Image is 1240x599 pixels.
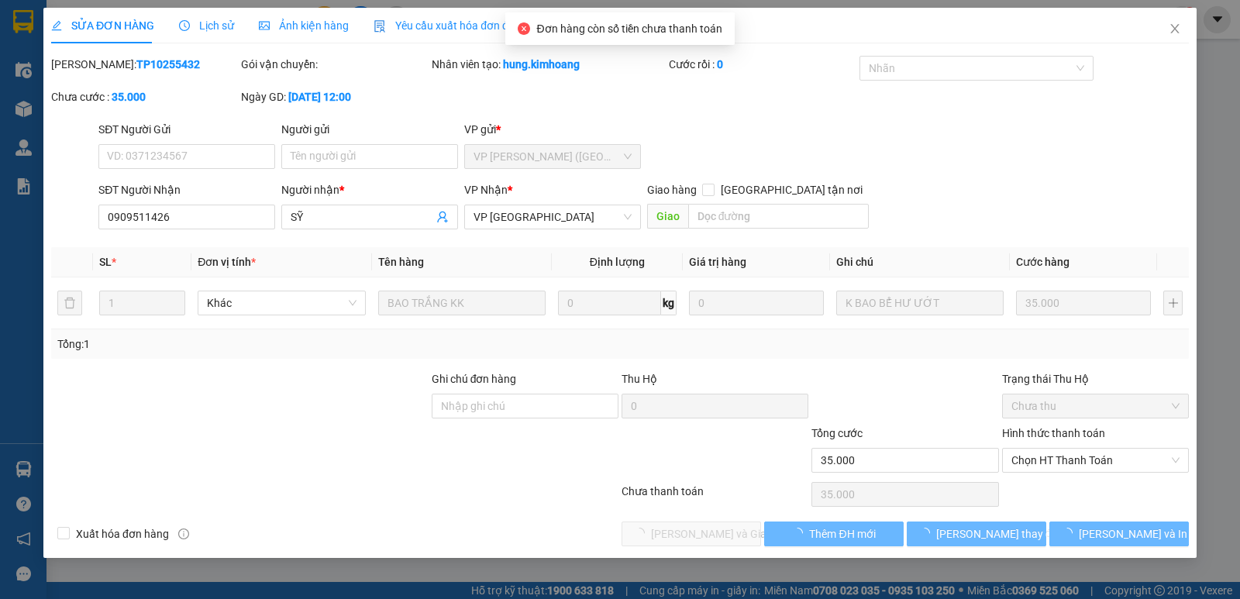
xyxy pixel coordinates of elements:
b: 0 [717,58,723,71]
input: Ghi chú đơn hàng [432,394,618,418]
span: Lịch sử [179,19,234,32]
img: icon [374,20,386,33]
span: SỬA ĐƠN HÀNG [51,19,154,32]
span: Tên hàng [378,256,424,268]
b: [DATE] 12:00 [288,91,351,103]
input: 0 [1016,291,1151,315]
span: Chọn HT Thanh Toán [1011,449,1180,472]
span: VP Bình Phú [474,205,632,229]
span: Thêm ĐH mới [809,525,875,542]
span: kg [661,291,677,315]
b: 35.000 [112,91,146,103]
button: Close [1153,8,1197,51]
span: [PERSON_NAME] và In [1079,525,1187,542]
div: Cước rồi : [669,56,856,73]
div: Chưa thanh toán [620,483,810,510]
span: close-circle [518,22,530,35]
label: Ghi chú đơn hàng [432,373,517,385]
b: TP10255432 [136,58,200,71]
span: VP Trần Phú (Hàng) [474,145,632,168]
span: Thu Hộ [622,373,657,385]
span: picture [259,20,270,31]
span: VP Nhận [464,184,508,196]
span: user-add [436,211,449,223]
div: VP gửi [464,121,641,138]
span: clock-circle [179,20,190,31]
div: Người gửi [281,121,458,138]
button: plus [1163,291,1183,315]
input: Ghi Chú [836,291,1004,315]
span: Yêu cầu xuất hóa đơn điện tử [374,19,537,32]
span: SL [99,256,112,268]
div: Gói vận chuyển: [241,56,428,73]
span: Khác [207,291,356,315]
span: close [1169,22,1181,35]
span: loading [792,528,809,539]
input: 0 [689,291,824,315]
span: info-circle [178,528,189,539]
button: [PERSON_NAME] thay đổi [907,522,1046,546]
span: Đơn vị tính [198,256,256,268]
span: Tổng cước [811,427,863,439]
div: Tổng: 1 [57,336,480,353]
div: Ngày GD: [241,88,428,105]
span: Xuất hóa đơn hàng [70,525,175,542]
span: Đơn hàng còn số tiền chưa thanh toán [536,22,722,35]
span: loading [1062,528,1079,539]
b: hung.kimhoang [503,58,580,71]
span: edit [51,20,62,31]
span: Cước hàng [1016,256,1069,268]
input: VD: Bàn, Ghế [378,291,546,315]
button: [PERSON_NAME] và In [1049,522,1189,546]
button: delete [57,291,82,315]
div: Trạng thái Thu Hộ [1002,370,1189,387]
div: SĐT Người Gửi [98,121,275,138]
div: Chưa cước : [51,88,238,105]
span: Giao [647,204,688,229]
span: Chưa thu [1011,394,1180,418]
span: [GEOGRAPHIC_DATA] tận nơi [715,181,869,198]
label: Hình thức thanh toán [1002,427,1105,439]
div: [PERSON_NAME]: [51,56,238,73]
span: [PERSON_NAME] thay đổi [936,525,1060,542]
input: Dọc đường [688,204,870,229]
button: [PERSON_NAME] và Giao hàng [622,522,761,546]
span: loading [919,528,936,539]
span: Giá trị hàng [689,256,746,268]
span: Ảnh kiện hàng [259,19,349,32]
th: Ghi chú [830,247,1010,277]
div: SĐT Người Nhận [98,181,275,198]
button: Thêm ĐH mới [764,522,904,546]
span: Giao hàng [647,184,697,196]
div: Người nhận [281,181,458,198]
div: Nhân viên tạo: [432,56,666,73]
span: Định lượng [590,256,645,268]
